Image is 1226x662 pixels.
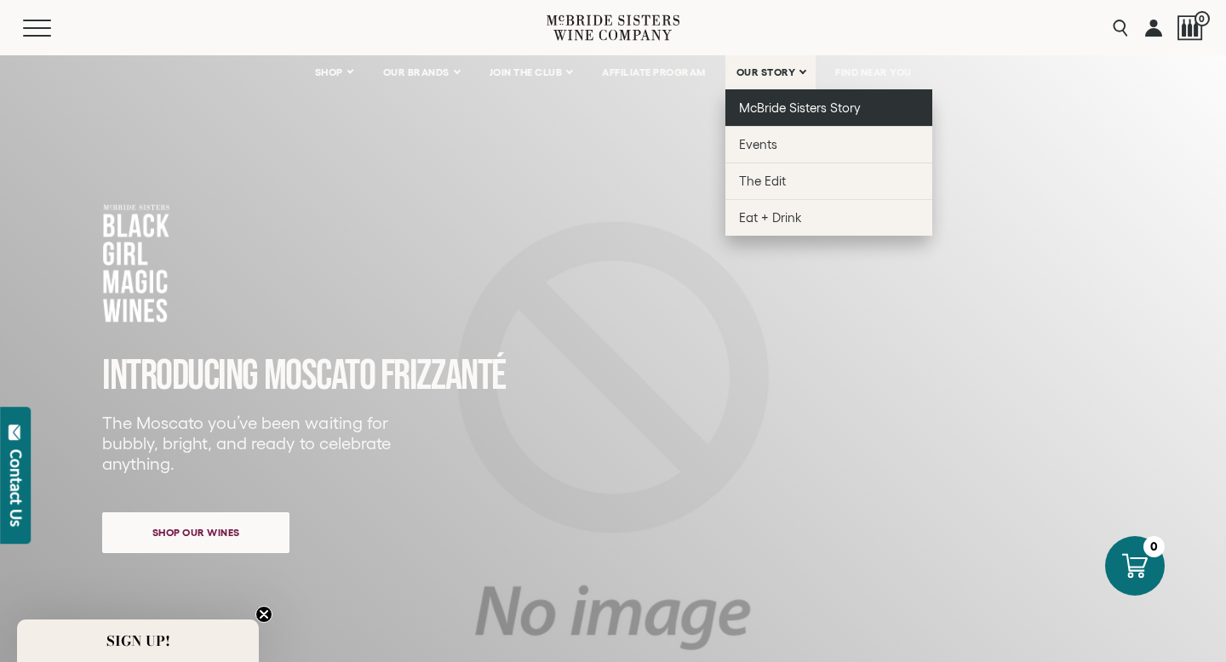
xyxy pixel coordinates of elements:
[1143,536,1165,557] div: 0
[372,55,470,89] a: OUR BRANDS
[736,66,796,78] span: OUR STORY
[264,351,375,402] span: MOSCATO
[102,512,289,553] a: Shop our wines
[123,516,270,549] span: Shop our wines
[23,20,84,37] button: Mobile Menu Trigger
[106,631,170,651] span: SIGN UP!
[739,100,861,115] span: McBride Sisters Story
[315,66,344,78] span: SHOP
[381,351,506,402] span: FRIZZANTé
[383,66,450,78] span: OUR BRANDS
[725,199,932,236] a: Eat + Drink
[102,351,258,402] span: INTRODUCING
[102,413,402,474] p: The Moscato you’ve been waiting for bubbly, bright, and ready to celebrate anything.
[725,55,816,89] a: OUR STORY
[304,55,364,89] a: SHOP
[478,55,583,89] a: JOIN THE CLUB
[725,163,932,199] a: The Edit
[739,174,786,188] span: The Edit
[255,606,272,623] button: Close teaser
[602,66,706,78] span: AFFILIATE PROGRAM
[725,89,932,126] a: McBride Sisters Story
[739,210,802,225] span: Eat + Drink
[835,66,912,78] span: FIND NEAR YOU
[17,619,259,662] div: SIGN UP!Close teaser
[725,126,932,163] a: Events
[8,449,25,527] div: Contact Us
[591,55,717,89] a: AFFILIATE PROGRAM
[824,55,923,89] a: FIND NEAR YOU
[739,137,777,151] span: Events
[490,66,563,78] span: JOIN THE CLUB
[1194,11,1210,26] span: 0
